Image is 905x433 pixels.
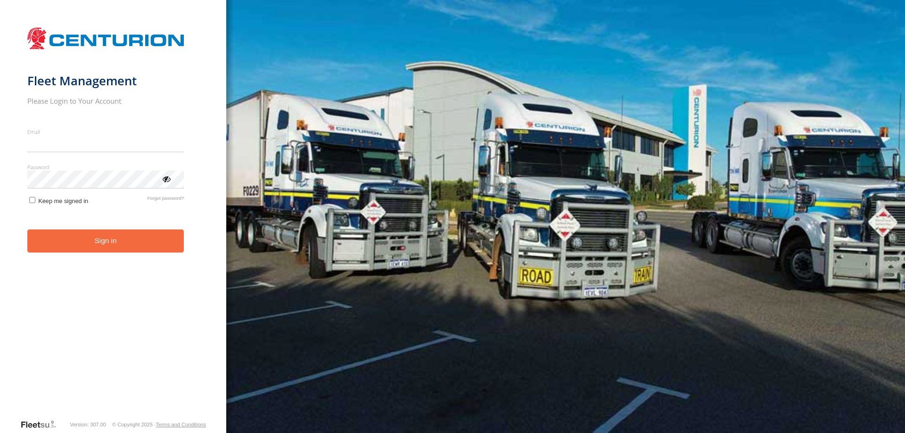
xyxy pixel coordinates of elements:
h2: Please Login to Your Account [27,96,184,106]
input: Keep me signed in [29,197,35,203]
img: Centurion Transport [27,26,184,50]
form: main [27,23,199,419]
div: © Copyright 2025 - [112,422,206,427]
label: Password [27,163,184,171]
h1: Fleet Management [27,73,184,89]
div: Version: 307.00 [70,422,106,427]
button: Sign in [27,229,184,253]
label: Email [27,128,184,135]
a: Terms and Conditions [156,422,206,427]
span: Keep me signed in [38,197,88,204]
a: Forgot password? [148,196,184,204]
a: Visit our Website [20,420,64,429]
div: ViewPassword [161,174,171,183]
